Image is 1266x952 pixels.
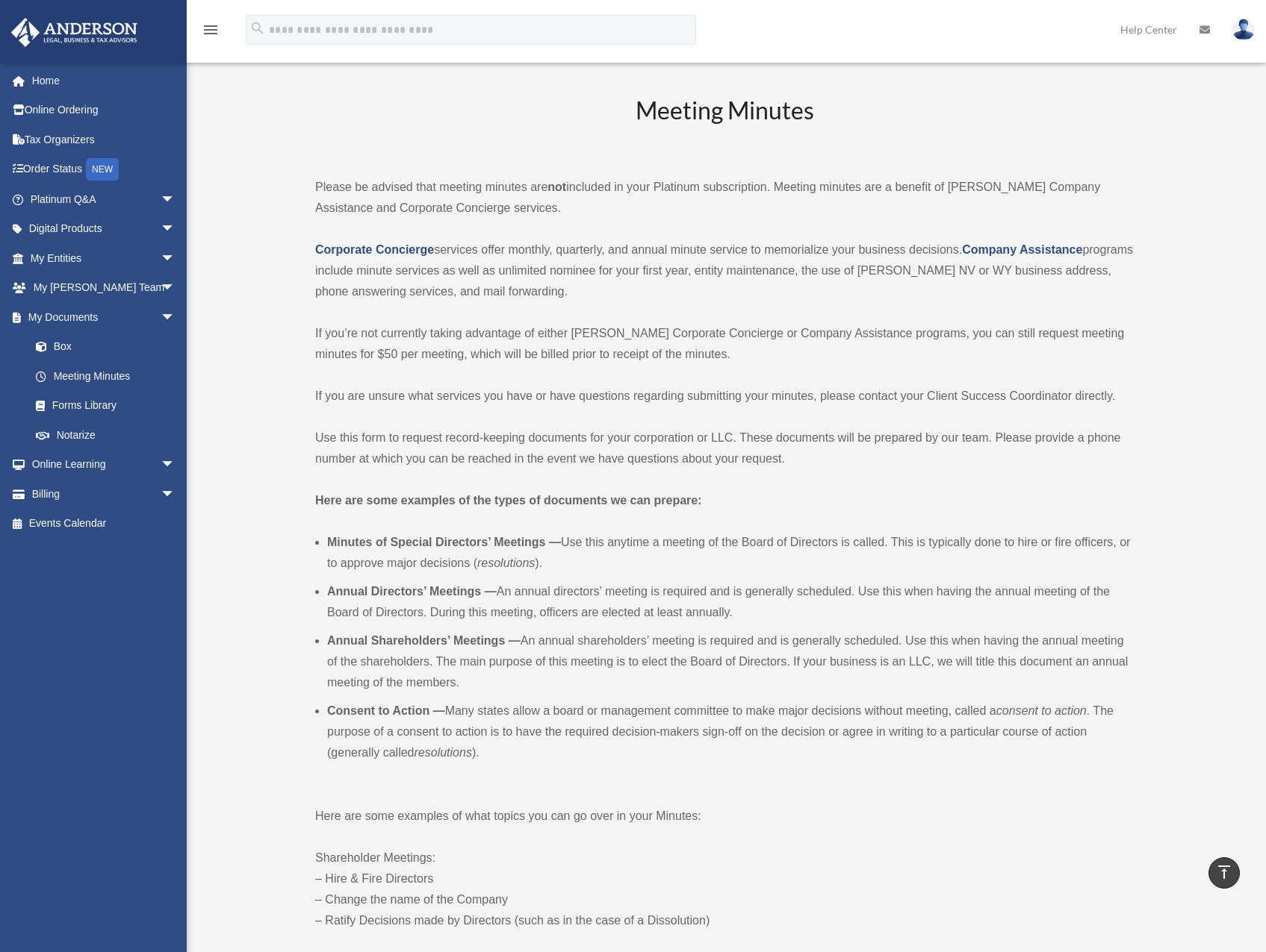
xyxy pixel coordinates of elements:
a: Billingarrow_drop_down [10,479,198,509]
a: Tax Organizers [10,125,198,154]
span: arrow_drop_down [161,479,190,510]
p: If you are unsure what services you have or have questions regarding submitting your minutes, ple... [315,386,1134,407]
strong: Here are some examples of the types of documents we can prepare: [315,494,702,507]
p: Shareholder Meetings: – Hire & Fire Directors – Change the name of the Company – Ratify Decisions... [315,848,1134,931]
span: arrow_drop_down [161,302,190,333]
span: arrow_drop_down [161,184,190,215]
li: An annual directors’ meeting is required and is generally scheduled. Use this when having the ann... [327,581,1134,623]
em: resolutions [415,746,472,759]
p: Here are some examples of what topics you can go over in your Minutes: [315,806,1134,827]
a: My Entitiesarrow_drop_down [10,243,198,273]
a: Events Calendar [10,509,198,539]
a: Box [21,332,198,362]
div: NEW [86,158,119,181]
b: Annual Directors’ Meetings — [327,585,497,598]
span: arrow_drop_down [161,273,190,304]
a: My [PERSON_NAME] Teamarrow_drop_down [10,273,198,303]
a: Platinum Q&Aarrow_drop_down [10,184,198,214]
b: Annual Shareholders’ Meetings — [327,634,521,647]
em: resolutions [477,557,535,569]
span: arrow_drop_down [161,450,190,480]
a: menu [202,26,220,39]
p: Use this form to request record-keeping documents for your corporation or LLC. These documents wi... [315,428,1134,469]
li: Use this anytime a meeting of the Board of Directors is called. This is typically done to hire or... [327,532,1134,574]
a: Digital Productsarrow_drop_down [10,214,198,244]
span: arrow_drop_down [161,214,190,245]
a: Company Assistance [962,243,1082,256]
a: vertical_align_top [1208,857,1240,889]
a: Order StatusNEW [10,154,198,185]
a: Online Learningarrow_drop_down [10,450,198,480]
em: action [1055,704,1087,717]
a: Notarize [21,420,198,450]
a: Forms Library [21,391,198,421]
i: menu [202,21,220,39]
h2: Meeting Minutes [315,94,1134,156]
p: services offer monthly, quarterly, and annual minute service to memorialize your business decisio... [315,239,1134,302]
strong: not [547,181,566,193]
i: vertical_align_top [1215,863,1233,881]
a: Meeting Minutes [21,361,190,391]
p: Please be advised that meeting minutes are included in your Platinum subscription. Meeting minute... [315,177,1134,219]
a: My Documentsarrow_drop_down [10,302,198,332]
b: Minutes of Special Directors’ Meetings — [327,536,561,548]
img: Anderson Advisors Platinum Portal [7,18,142,47]
img: User Pic [1232,19,1255,40]
i: search [249,20,266,37]
span: arrow_drop_down [161,243,190,274]
a: Home [10,66,198,95]
li: An annual shareholders’ meeting is required and is generally scheduled. Use this when having the ... [327,630,1134,693]
a: Online Ordering [10,95,198,125]
p: If you’re not currently taking advantage of either [PERSON_NAME] Corporate Concierge or Company A... [315,323,1134,365]
li: Many states allow a board or management committee to make major decisions without meeting, called... [327,701,1134,763]
b: Consent to Action — [327,704,445,717]
em: consent to [996,704,1052,717]
a: Corporate Concierge [315,243,434,256]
